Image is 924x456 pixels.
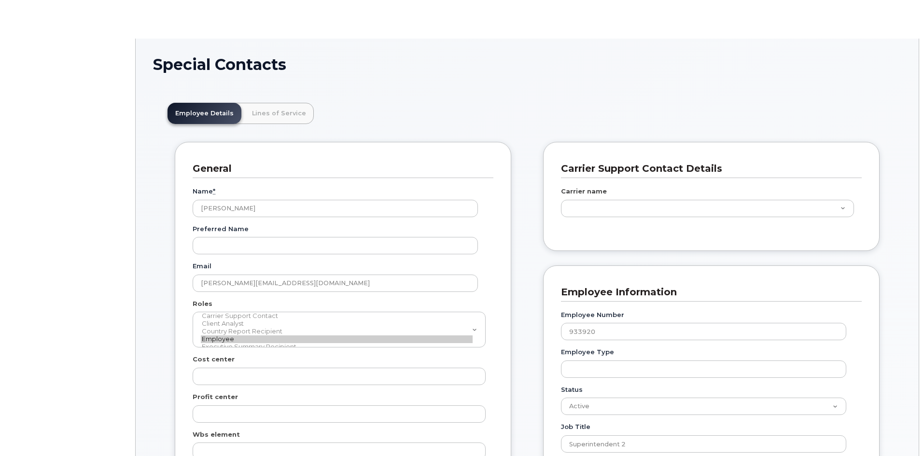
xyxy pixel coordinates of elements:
[193,224,249,234] label: Preferred Name
[561,187,607,196] label: Carrier name
[153,56,901,73] h1: Special Contacts
[201,328,473,335] option: Country Report Recipient
[244,103,314,124] a: Lines of Service
[168,103,241,124] a: Employee Details
[201,335,473,343] option: Employee
[193,187,215,196] label: Name
[561,310,624,319] label: Employee Number
[193,162,486,175] h3: General
[193,299,212,308] label: Roles
[213,187,215,195] abbr: required
[561,162,854,175] h3: Carrier Support Contact Details
[201,320,473,328] option: Client Analyst
[561,347,614,357] label: Employee Type
[193,355,235,364] label: Cost center
[561,385,583,394] label: Status
[201,312,473,320] option: Carrier Support Contact
[201,343,473,351] option: Executive Summary Recipient
[561,422,590,431] label: Job Title
[561,286,854,299] h3: Employee Information
[193,430,240,439] label: Wbs element
[193,262,211,271] label: Email
[193,392,238,401] label: Profit center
